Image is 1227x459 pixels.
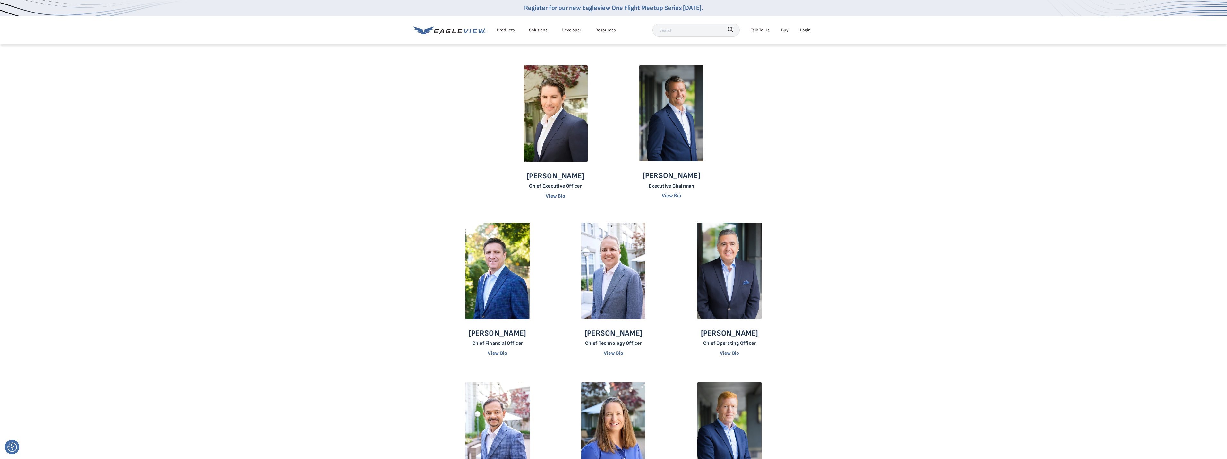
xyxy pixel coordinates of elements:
a: Buy [781,26,788,34]
p: Chief Technology Officer [585,340,642,346]
div: Products [497,26,515,34]
div: Resources [595,26,616,34]
div: Talk To Us [751,26,770,34]
p: Chief Operating Officer [701,340,758,346]
img: Tripp Cox - Chief Technology Officer [581,223,645,319]
p: Chief Executive Officer [527,183,584,189]
img: Piers Dormeyer - Chief Executive Officer [524,65,588,162]
img: Steve Dorton - Chief Financial Officer [465,223,530,319]
a: View Bio [720,350,739,356]
a: View Bio [604,350,623,356]
p: Chief Financial Officer [469,340,526,346]
a: View Bio [662,193,681,199]
p: Executive Chairman [643,183,700,189]
img: Revisit consent button [7,442,17,452]
img: Chris Jurasek - Chief Executive Officer [639,65,703,162]
div: Login [800,26,811,34]
a: View Bio [488,350,507,356]
a: Developer [562,26,581,34]
p: [PERSON_NAME] [701,328,758,338]
a: Register for our new Eagleview One Flight Meetup Series [DATE]. [524,4,703,12]
p: [PERSON_NAME] [643,171,700,181]
input: Search [652,24,740,37]
p: [PERSON_NAME] [585,328,642,338]
img: Nagib Nasr - Chief Operating Officer [697,223,762,319]
p: [PERSON_NAME] [469,328,526,338]
p: [PERSON_NAME] [527,171,584,181]
a: View Bio [546,193,565,199]
button: Consent Preferences [7,442,17,452]
div: Solutions [529,26,548,34]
